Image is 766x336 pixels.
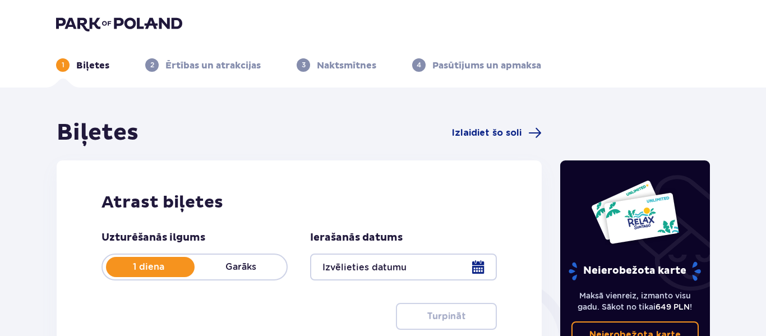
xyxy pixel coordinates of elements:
div: 3Naktsmītnes [297,58,376,72]
font: ! [690,302,692,311]
button: Turpināt [396,303,497,330]
img: Divas Suntago kartītes visam gadam ar uzrakstu "NEIEROBEŽOTA ATPŪTA" uz balta fona ar tropiskām l... [590,179,680,245]
div: 4Pasūtījums un apmaksa [412,58,541,72]
font: Ierašanās datums [310,231,403,244]
font: Ērtības un atrakcijas [165,60,261,71]
font: 2 [150,61,154,69]
div: 1Biļetes [56,58,109,72]
div: 2Ērtības un atrakcijas [145,58,261,72]
font: Biļetes [57,119,139,147]
font: Uzturēšanās ilgums [101,231,205,244]
font: 1 diena [133,261,164,272]
a: Izlaidiet šo soli [452,126,542,140]
font: Turpināt [427,312,466,321]
font: 1 [62,61,64,69]
font: 649 PLN [656,302,690,311]
font: Pasūtījums un apmaksa [432,60,541,71]
font: 4 [417,61,421,69]
font: Maksā vienreiz, izmanto visu gadu. Sākot no tikai [578,291,691,311]
font: 3 [302,61,306,69]
font: Naktsmītnes [317,60,376,71]
font: Biļetes [76,60,109,71]
font: Atrast biļetes [101,192,223,213]
img: Polijas parka logotips [56,16,182,31]
font: Izlaidiet šo soli [452,128,522,137]
font: Neierobežota karte [583,264,686,277]
font: Garāks [225,261,256,272]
